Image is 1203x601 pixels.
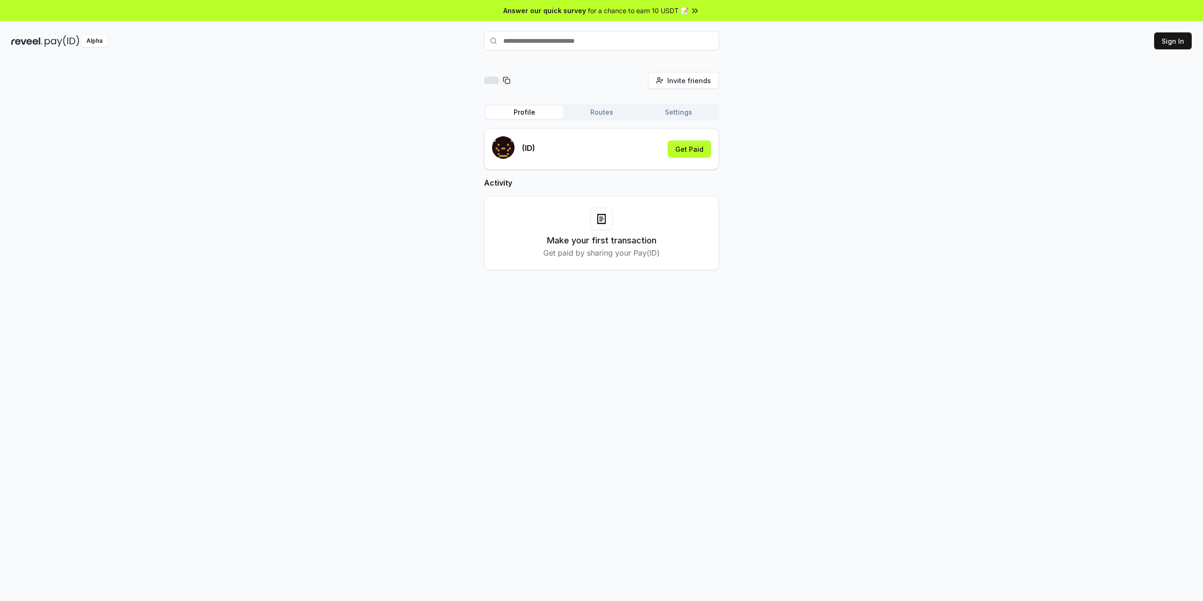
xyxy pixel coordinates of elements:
div: Alpha [81,35,108,47]
img: reveel_dark [11,35,43,47]
button: Settings [640,106,717,119]
span: Answer our quick survey [503,6,586,16]
button: Profile [486,106,563,119]
p: (ID) [522,142,535,154]
span: for a chance to earn 10 USDT 📝 [588,6,688,16]
button: Invite friends [648,72,719,89]
button: Sign In [1154,32,1192,49]
p: Get paid by sharing your Pay(ID) [543,247,660,258]
button: Get Paid [668,140,711,157]
h3: Make your first transaction [547,234,656,247]
span: Invite friends [667,76,711,86]
img: pay_id [45,35,79,47]
button: Routes [563,106,640,119]
h2: Activity [484,177,719,188]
